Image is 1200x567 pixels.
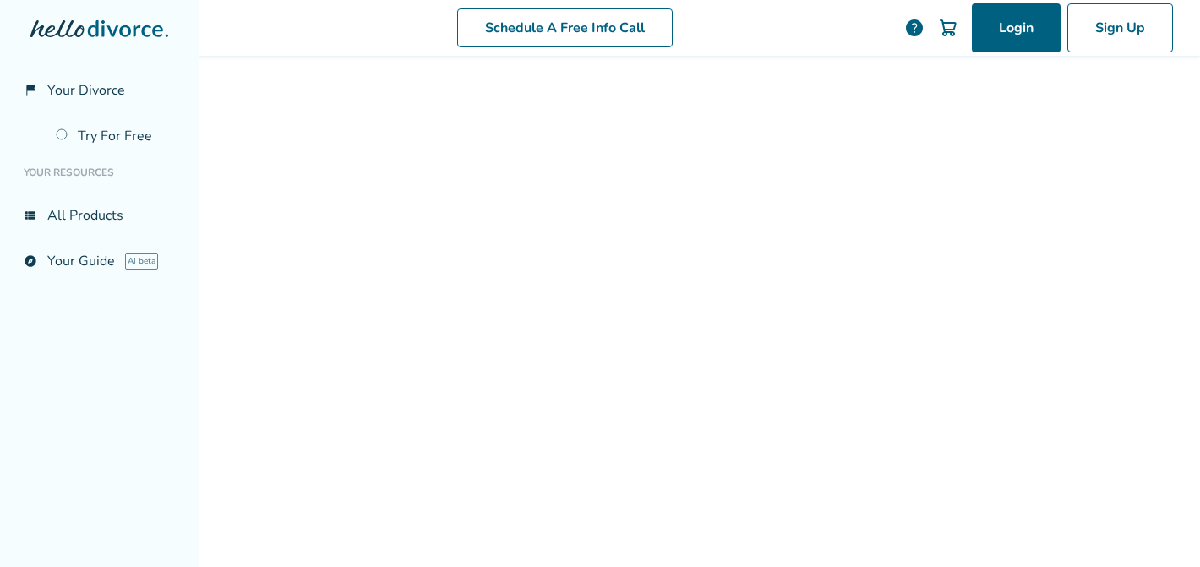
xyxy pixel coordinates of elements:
li: Your Resources [14,155,185,189]
span: view_list [24,209,37,222]
span: flag_2 [24,84,37,97]
a: Sign Up [1067,3,1173,52]
a: flag_2Your Divorce [14,71,185,110]
span: explore [24,254,37,268]
a: view_listAll Products [14,196,185,235]
a: help [904,18,925,38]
a: exploreYour GuideAI beta [14,242,185,281]
span: AI beta [125,253,158,270]
a: Try For Free [46,117,185,155]
a: Schedule A Free Info Call [457,8,673,47]
img: Cart [938,18,958,38]
a: Login [972,3,1061,52]
span: Your Divorce [47,81,125,100]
